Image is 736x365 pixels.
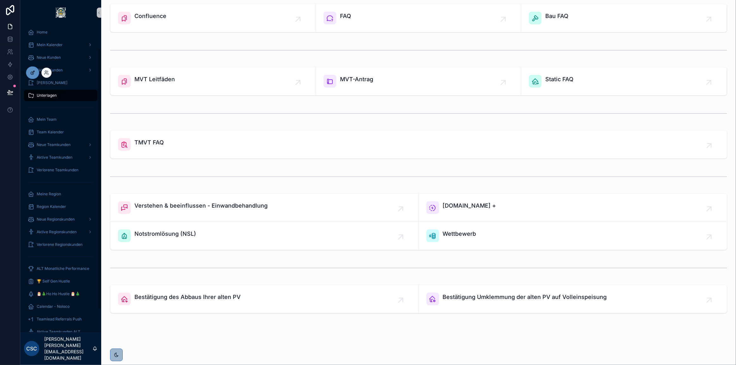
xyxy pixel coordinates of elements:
[37,117,57,122] span: Mein Team
[37,217,75,222] span: Neue Regionskunden
[316,4,522,32] a: FAQ
[37,229,77,234] span: Aktive Regionskunden
[37,80,67,85] span: [PERSON_NAME]
[340,75,373,84] span: MVT-Antrag
[110,67,316,95] a: MVT Leitfäden
[443,293,607,301] span: Bestätigung Umklemmung der alten PV auf Volleinspeisung
[110,285,419,313] a: Bestätigung des Abbaus Ihrer alten PV
[110,222,419,250] a: Notstromlösung (NSL)
[24,77,97,88] a: [PERSON_NAME]
[521,4,727,32] a: Bau FAQ
[24,126,97,138] a: Team Kalender
[37,155,72,160] span: Aktive Teamkunden
[24,152,97,163] a: Aktive Teamkunden
[37,167,78,173] span: Verlorene Teamkunden
[37,42,63,47] span: Mein Kalender
[37,142,71,147] span: Neue Teamkunden
[37,192,61,197] span: Meine Region
[44,336,92,361] p: [PERSON_NAME] [PERSON_NAME][EMAIL_ADDRESS][DOMAIN_NAME]
[24,276,97,287] a: 🏆 Self Gen Hustle
[24,214,97,225] a: Neue Regionskunden
[20,25,101,332] div: scrollable content
[37,279,70,284] span: 🏆 Self Gen Hustle
[24,263,97,274] a: ALT Monatliche Performance
[56,8,66,18] img: App logo
[443,229,476,238] span: Wettbewerb
[419,194,727,222] a: [DOMAIN_NAME] +
[24,188,97,200] a: Meine Region
[134,12,166,21] span: Confluence
[37,30,47,35] span: Home
[419,222,727,250] a: Wettbewerb
[316,67,522,95] a: MVT-Antrag
[110,131,727,158] a: TMVT FAQ
[134,201,268,210] span: Verstehen & beeinflussen - Einwandbehandlung
[24,313,97,325] a: Teamlead Referrals Push
[24,239,97,250] a: Verlorene Regionskunden
[110,194,419,222] a: Verstehen & beeinflussen - Einwandbehandlung
[26,345,37,352] span: CSc
[134,138,164,147] span: TMVT FAQ
[37,329,80,334] span: Aktive Teamkunden ALT
[37,304,70,309] span: Calendar - Noloco
[134,229,196,238] span: Notstromlösung (NSL)
[24,301,97,312] a: Calendar - Noloco
[24,52,97,63] a: Neue Kunden
[37,204,66,209] span: Region Kalender
[37,130,64,135] span: Team Kalender
[24,90,97,101] a: Unterlagen
[37,242,83,247] span: Verlorene Regionskunden
[443,201,496,210] span: [DOMAIN_NAME] +
[24,27,97,38] a: Home
[37,291,80,296] span: 🎅🎄Ho Ho Hustle 🎅🎄
[37,93,57,98] span: Unterlagen
[24,139,97,150] a: Neue Teamkunden
[24,201,97,212] a: Region Kalender
[134,293,241,301] span: Bestätigung des Abbaus Ihrer alten PV
[419,285,727,313] a: Bestätigung Umklemmung der alten PV auf Volleinspeisung
[24,114,97,125] a: Mein Team
[110,4,316,32] a: Confluence
[134,75,175,84] span: MVT Leitfäden
[545,12,568,21] span: Bau FAQ
[545,75,573,84] span: Static FAQ
[24,326,97,338] a: Aktive Teamkunden ALT
[37,55,61,60] span: Neue Kunden
[340,12,351,21] span: FAQ
[37,266,89,271] span: ALT Monatliche Performance
[24,226,97,238] a: Aktive Regionskunden
[24,288,97,300] a: 🎅🎄Ho Ho Hustle 🎅🎄
[24,64,97,76] a: Aktive Kunden
[24,164,97,176] a: Verlorene Teamkunden
[521,67,727,95] a: Static FAQ
[24,39,97,51] a: Mein Kalender
[37,317,82,322] span: Teamlead Referrals Push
